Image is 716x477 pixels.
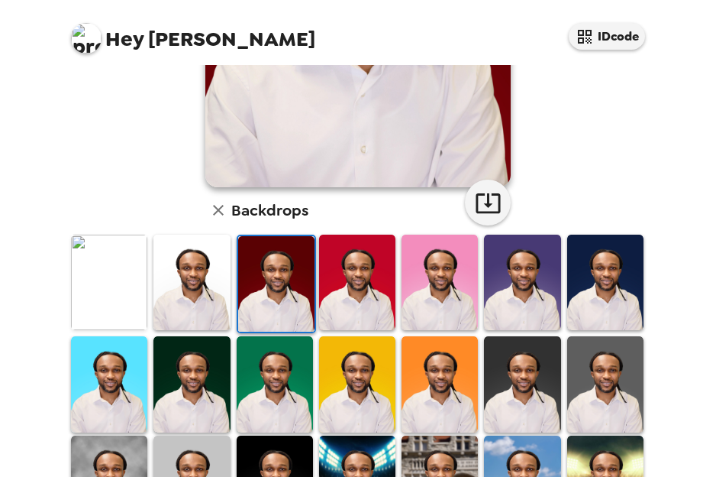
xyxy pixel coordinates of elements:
[71,23,102,54] img: profile pic
[105,25,144,53] span: Hey
[71,235,147,330] img: Original
[71,15,315,50] span: [PERSON_NAME]
[231,198,308,222] h6: Backdrops
[569,23,645,50] button: IDcode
